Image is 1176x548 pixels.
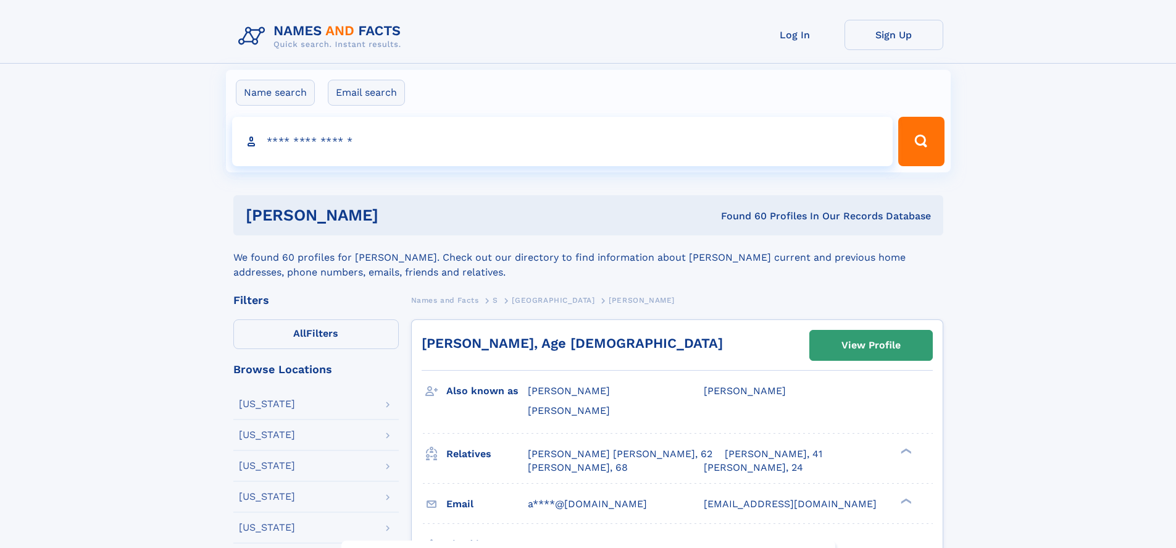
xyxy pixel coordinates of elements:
[609,296,675,305] span: [PERSON_NAME]
[512,296,594,305] span: [GEOGRAPHIC_DATA]
[493,292,498,308] a: S
[528,405,610,416] span: [PERSON_NAME]
[233,364,399,375] div: Browse Locations
[704,461,803,474] a: [PERSON_NAME], 24
[246,208,550,223] h1: [PERSON_NAME]
[239,430,295,440] div: [US_STATE]
[293,327,306,339] span: All
[233,20,411,53] img: Logo Names and Facts
[239,461,295,471] div: [US_STATE]
[422,335,723,351] a: [PERSON_NAME], Age [DEMOGRAPHIC_DATA]
[233,235,943,280] div: We found 60 profiles for [PERSON_NAME]. Check out our directory to find information about [PERSON...
[239,523,295,533] div: [US_STATE]
[446,494,528,515] h3: Email
[236,80,315,106] label: Name search
[898,117,944,166] button: Search Button
[239,492,295,502] div: [US_STATE]
[233,319,399,349] label: Filters
[725,447,822,461] a: [PERSON_NAME], 41
[810,331,932,360] a: View Profile
[704,498,877,510] span: [EMAIL_ADDRESS][DOMAIN_NAME]
[528,447,712,461] a: [PERSON_NAME] [PERSON_NAME], 62
[898,497,912,505] div: ❯
[411,292,479,308] a: Names and Facts
[549,209,931,223] div: Found 60 Profiles In Our Records Database
[233,295,399,306] div: Filters
[841,331,901,360] div: View Profile
[844,20,943,50] a: Sign Up
[746,20,844,50] a: Log In
[493,296,498,305] span: S
[446,444,528,465] h3: Relatives
[512,292,594,308] a: [GEOGRAPHIC_DATA]
[239,399,295,409] div: [US_STATE]
[446,381,528,402] h3: Also known as
[704,385,786,397] span: [PERSON_NAME]
[528,461,628,474] a: [PERSON_NAME], 68
[328,80,405,106] label: Email search
[528,385,610,397] span: [PERSON_NAME]
[898,447,912,455] div: ❯
[232,117,893,166] input: search input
